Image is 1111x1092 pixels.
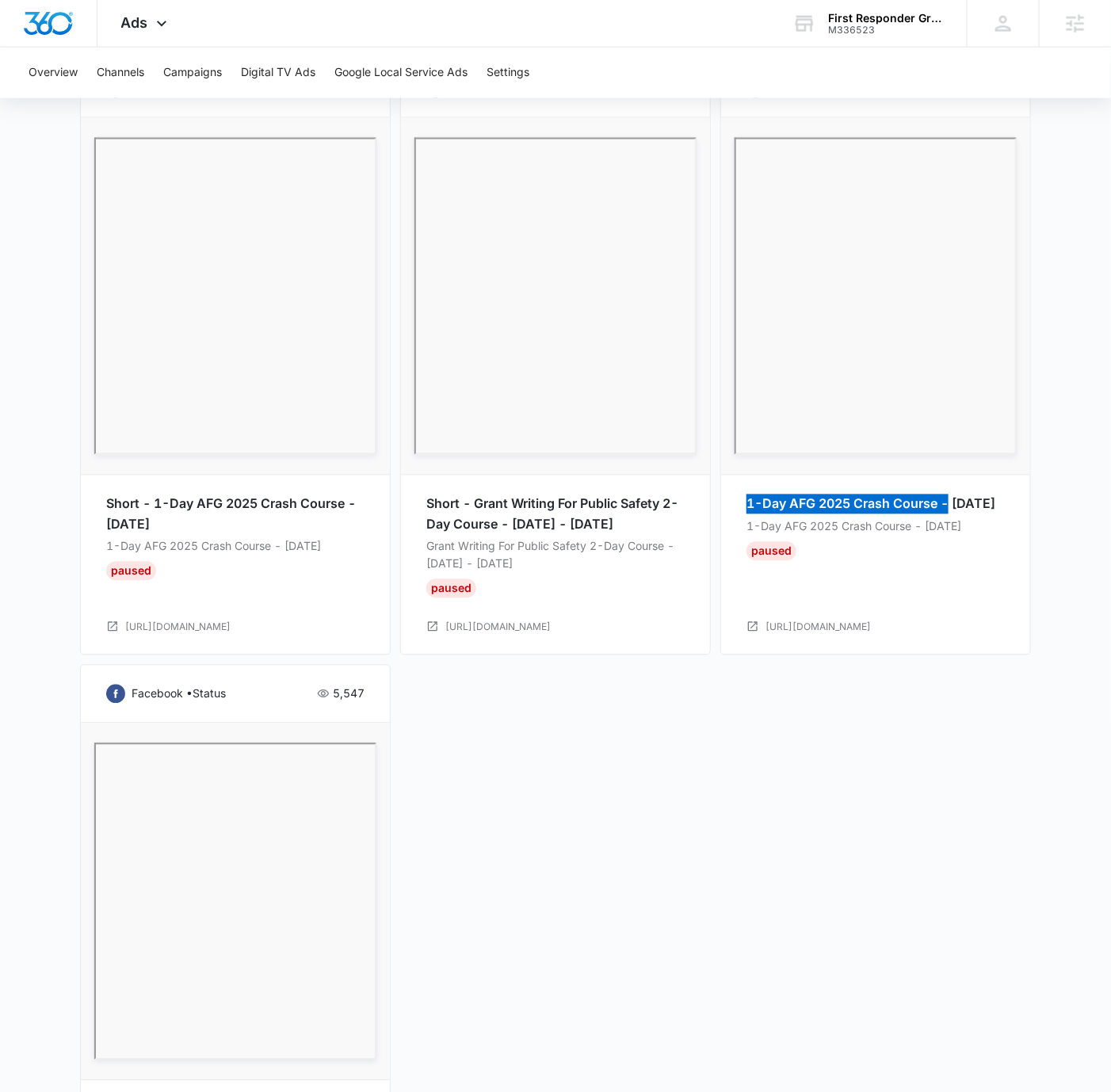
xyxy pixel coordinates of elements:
iframe: Short - 1-Day AFG 2025 Crash Course - September 30th [94,138,376,455]
p: facebook • status [132,685,226,703]
button: Overview [29,48,78,98]
iframe: Grant Writing For Public Safety 2-Day Course - October 2nd - 3rd [94,743,376,1060]
div: Paused [426,579,476,598]
p: 5,547 [333,685,365,703]
a: [URL][DOMAIN_NAME] [765,620,871,636]
div: Paused [746,542,796,561]
p: 1-Day AFG 2025 Crash Course - [DATE] [746,494,1005,514]
img: facebook [106,685,125,704]
button: Channels [97,48,144,98]
a: [URL][DOMAIN_NAME] [125,620,231,636]
p: 1-Day AFG 2025 Crash Course - [DATE] [106,538,365,556]
button: Digital TV Ads [241,48,315,98]
p: 1-Day AFG 2025 Crash Course - [DATE] [746,518,1005,536]
p: Grant Writing For Public Safety 2-Day Course - [DATE] - [DATE] [426,538,685,573]
button: Google Local Service Ads [334,48,468,98]
p: Short - Grant Writing For Public Safety 2-Day Course - [DATE] - [DATE] [426,494,685,534]
div: Paused [106,562,156,581]
div: account id [828,25,944,36]
a: [URL][DOMAIN_NAME] [445,620,551,636]
button: Campaigns [163,48,222,98]
p: Short - 1-Day AFG 2025 Crash Course - [DATE] [106,494,365,534]
iframe: Short - Grant Writing For Public Safety 2-Day Course - October 2nd - 3rd [414,138,697,455]
div: account name [828,12,944,25]
span: Ads [121,14,148,31]
button: Settings [487,48,529,98]
iframe: 1-Day AFG 2025 Crash Course - September 30th [735,138,1017,455]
